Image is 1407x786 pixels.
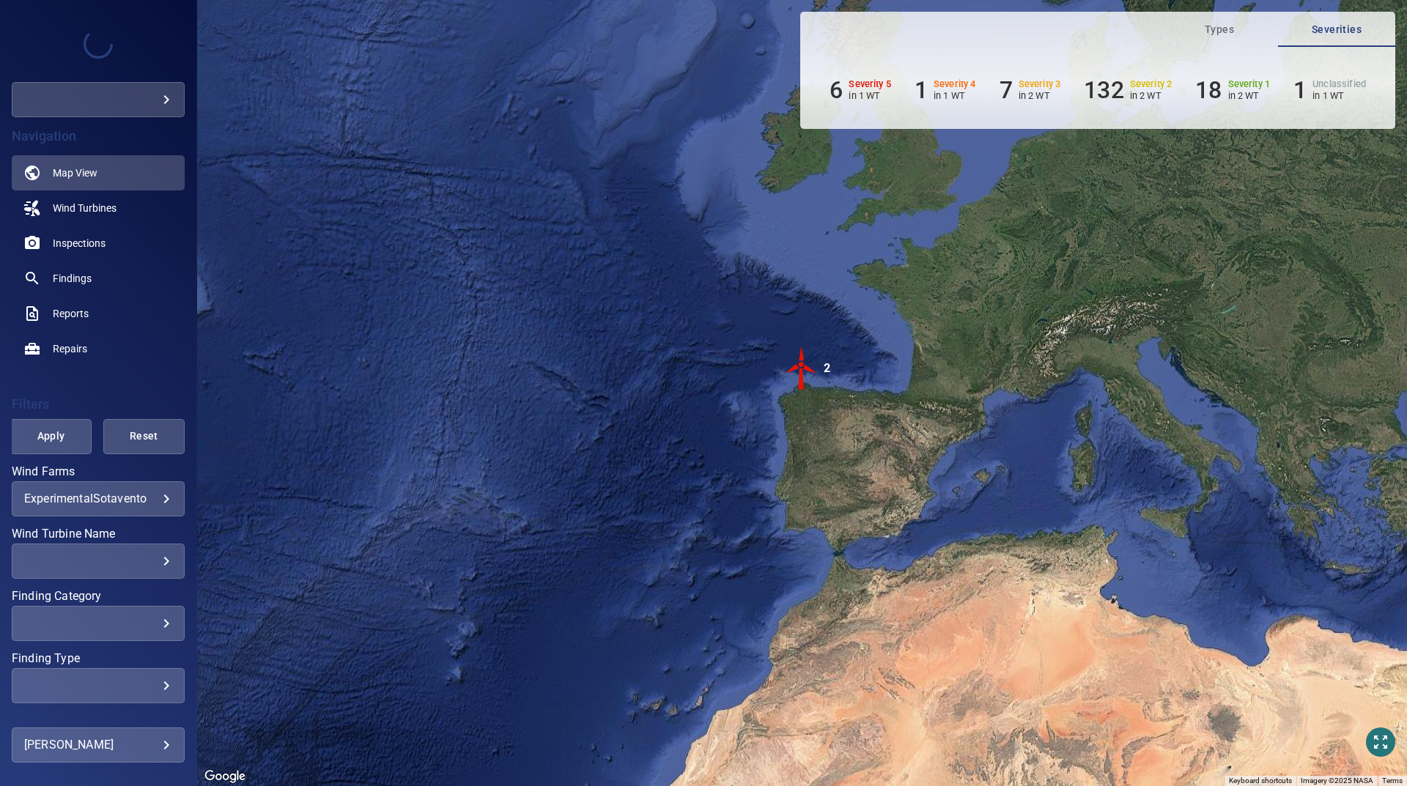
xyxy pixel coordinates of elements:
[1293,76,1366,104] li: Severity Unclassified
[849,90,891,101] p: in 1 WT
[12,606,185,641] div: Finding Category
[1084,76,1172,104] li: Severity 2
[1170,21,1269,39] span: Types
[1130,79,1172,89] h6: Severity 2
[24,492,172,505] div: ExperimentalSotavento
[1228,79,1271,89] h6: Severity 1
[915,76,928,104] h6: 1
[1130,90,1172,101] p: in 2 WT
[53,166,97,180] span: Map View
[1229,776,1292,786] button: Keyboard shortcuts
[10,419,92,454] button: Apply
[780,346,824,390] img: windFarmIconCat5.svg
[1312,90,1366,101] p: in 1 WT
[1301,776,1373,785] span: Imagery ©2025 NASA
[12,466,185,478] label: Wind Farms
[53,271,92,286] span: Findings
[934,90,976,101] p: in 1 WT
[12,668,185,703] div: Finding Type
[830,76,891,104] li: Severity 5
[1228,90,1271,101] p: in 2 WT
[53,201,117,215] span: Wind Turbines
[201,767,249,786] a: Open this area in Google Maps (opens a new window)
[12,129,185,144] h4: Navigation
[849,79,891,89] h6: Severity 5
[1019,79,1061,89] h6: Severity 3
[12,590,185,602] label: Finding Category
[12,155,185,190] a: map active
[1195,76,1222,104] h6: 18
[53,341,87,356] span: Repairs
[12,82,185,117] div: demo
[915,76,976,104] li: Severity 4
[12,331,185,366] a: repairs noActive
[122,427,166,445] span: Reset
[1293,76,1307,104] h6: 1
[12,528,185,540] label: Wind Turbine Name
[12,653,185,664] label: Finding Type
[1019,90,1061,101] p: in 2 WT
[12,190,185,226] a: windturbines noActive
[103,419,185,454] button: Reset
[934,79,976,89] h6: Severity 4
[201,767,249,786] img: Google
[12,481,185,516] div: Wind Farms
[830,76,843,104] h6: 6
[1000,76,1013,104] h6: 7
[1382,776,1403,785] a: Terms (opens in new tab)
[1000,76,1061,104] li: Severity 3
[780,346,824,393] gmp-advanced-marker: 2
[824,346,830,390] div: 2
[1084,76,1123,104] h6: 132
[1195,76,1270,104] li: Severity 1
[53,236,106,251] span: Inspections
[24,733,172,757] div: [PERSON_NAME]
[12,261,185,296] a: findings noActive
[12,226,185,261] a: inspections noActive
[12,397,185,412] h4: Filters
[12,544,185,579] div: Wind Turbine Name
[29,427,73,445] span: Apply
[1287,21,1386,39] span: Severities
[1312,79,1366,89] h6: Unclassified
[53,306,89,321] span: Reports
[12,296,185,331] a: reports noActive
